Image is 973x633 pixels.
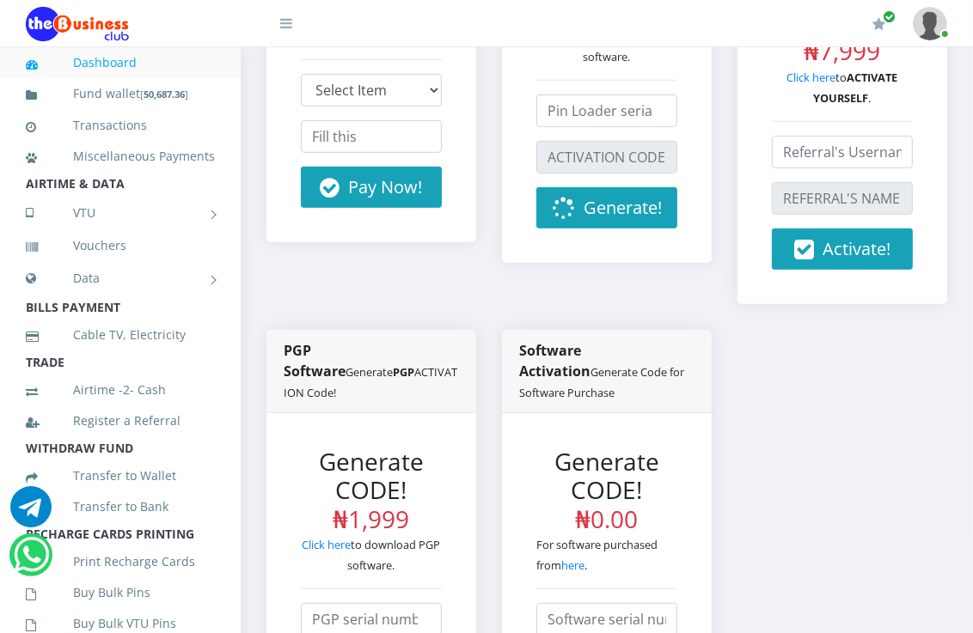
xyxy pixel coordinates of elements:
[575,502,638,535] span: ₦0.00
[772,182,913,215] input: REFERRAL'S NAME
[301,167,442,208] button: Pay Now!
[26,401,215,441] a: Register a Referral
[772,228,913,270] button: Activate!
[813,70,897,106] strong: ACTIVATE YOURSELF
[26,573,215,612] a: Buy Bulk Pins
[26,43,215,82] a: Dashboard
[284,341,457,401] strong: PGP Software
[872,17,885,31] i: Renew/Upgrade Subscription
[536,447,677,534] h3: Generate CODE!
[786,70,897,106] small: to .
[284,364,457,400] small: Generate ACTIVATION Code!
[26,106,215,145] a: Transactions
[519,364,684,400] small: Generate Code for Software Purchase
[536,94,677,127] input: Pin Loader serial number
[140,88,188,100] small: [ ]
[301,120,442,153] input: Fill this
[26,487,215,526] a: Transfer to Bank
[10,499,52,527] a: Chat for support
[536,537,658,573] small: For software purchased from .
[26,315,215,355] a: Cable TV, Electricity
[549,28,664,64] small: to download software.
[302,537,351,552] a: Click here
[913,7,947,40] img: User
[26,192,215,234] a: VTU
[26,7,129,41] img: Logo
[519,341,684,401] strong: Software Activation
[536,141,677,173] input: ACTIVATION CODE
[26,74,215,114] a: Fund wallet[50,687.36]
[26,137,215,176] a: Miscellaneous Payments
[26,226,215,265] a: Vouchers
[772,136,913,168] input: Referral's Username or e-mail
[393,364,414,380] b: PGP
[26,542,215,581] a: Print Recharge Cards
[561,557,584,573] a: here
[883,10,896,23] span: Renew/Upgrade Subscription
[823,237,890,260] span: Activate!
[302,537,440,573] small: to download PGP software.
[804,34,880,67] span: ₦7,999
[26,456,215,496] a: Transfer to Wallet
[333,502,409,535] span: ₦1,999
[14,547,49,575] a: Chat for support
[536,187,677,228] button: Generate!
[26,370,215,410] a: Airtime -2- Cash
[584,196,662,219] span: Generate!
[301,447,442,534] h3: Generate CODE!
[144,88,185,100] b: 50,687.36
[26,257,215,300] a: Data
[786,70,835,85] a: Click here
[348,175,422,198] span: Pay Now!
